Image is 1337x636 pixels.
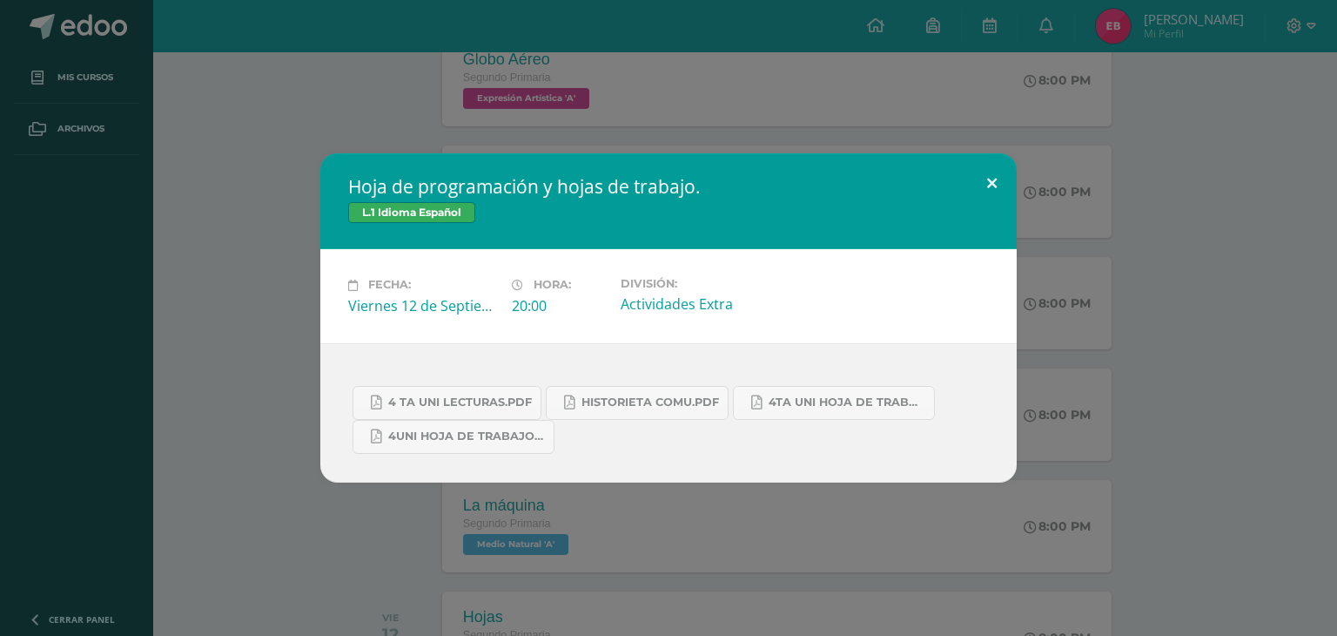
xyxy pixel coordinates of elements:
[967,153,1017,213] button: Close (Esc)
[546,386,729,420] a: historieta comu.pdf
[353,386,541,420] a: 4 ta uni lecturas.pdf
[368,279,411,292] span: Fecha:
[621,277,770,290] label: División:
[769,396,925,409] span: 4ta uni hoja de trabajo comu.pdf
[353,420,554,454] a: 4UNI hoja de trabajo COMU.pdf
[733,386,935,420] a: 4ta uni hoja de trabajo comu.pdf
[388,430,545,443] span: 4UNI hoja de trabajo COMU.pdf
[534,279,571,292] span: Hora:
[388,396,532,409] span: 4 ta uni lecturas.pdf
[621,294,770,314] div: Actividades Extra
[348,174,989,199] h2: Hoja de programación y hojas de trabajo.
[348,296,498,315] div: Viernes 12 de Septiembre
[348,202,475,223] span: L.1 Idioma Español
[512,296,607,315] div: 20:00
[581,396,719,409] span: historieta comu.pdf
